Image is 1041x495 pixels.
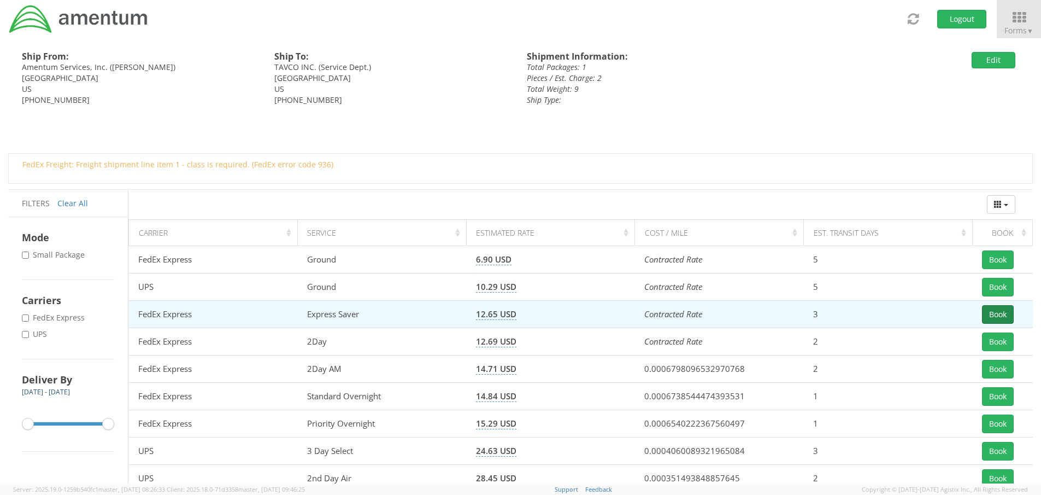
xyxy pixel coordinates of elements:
[22,312,87,323] label: FedEx Express
[527,84,847,95] div: Total Weight: 9
[804,356,973,383] td: 2
[644,254,702,265] i: Contracted Rate
[274,52,510,62] h4: Ship To:
[804,438,973,465] td: 3
[635,410,804,438] td: 0.0006540222367560497
[635,438,804,465] td: 0.0004060089321965084
[982,333,1014,351] button: Book
[22,231,114,244] h4: Mode
[297,465,466,492] td: 2nd Day Air
[476,281,516,293] span: 10.29 USD
[804,273,973,301] td: 5
[476,228,631,238] div: Estimated Rate
[129,246,298,273] td: FedEx Express
[274,95,510,106] div: [PHONE_NUMBER]
[972,52,1015,68] button: Edit
[22,95,258,106] div: [PHONE_NUMBER]
[129,465,298,492] td: UPS
[22,73,258,84] div: [GEOGRAPHIC_DATA]
[804,383,973,410] td: 1
[22,294,114,307] h4: Carriers
[814,228,969,238] div: Est. Transit Days
[13,485,165,493] span: Server: 2025.19.0-1259b540fc1
[297,328,466,356] td: 2Day
[297,273,466,301] td: Ground
[297,438,466,465] td: 3 Day Select
[982,387,1014,406] button: Book
[476,363,516,375] span: 14.71 USD
[527,62,847,73] div: Total Packages: 1
[982,360,1014,378] button: Book
[983,228,1030,238] div: Book
[129,410,298,438] td: FedEx Express
[635,383,804,410] td: 0.0006738544474393531
[982,305,1014,324] button: Book
[476,418,516,429] span: 15.29 USD
[22,198,50,208] span: Filters
[635,465,804,492] td: 0.000351493848857645
[22,373,114,386] h4: Deliver By
[274,84,510,95] div: US
[804,246,973,273] td: 5
[307,228,462,238] div: Service
[22,331,29,338] input: UPS
[476,391,516,402] span: 14.84 USD
[645,228,800,238] div: Cost / Mile
[22,249,87,260] label: Small Package
[129,356,298,383] td: FedEx Express
[167,485,305,493] span: Client: 2025.18.0-71d3358
[1004,25,1033,36] span: Forms
[804,301,973,328] td: 3
[22,315,29,322] input: FedEx Express
[987,195,1015,214] button: Columns
[129,301,298,328] td: FedEx Express
[527,52,847,62] h4: Shipment Information:
[139,228,294,238] div: Carrier
[937,10,986,28] button: Logout
[297,383,466,410] td: Standard Overnight
[129,328,298,356] td: FedEx Express
[22,252,29,259] input: Small Package
[22,84,258,95] div: US
[22,52,258,62] h4: Ship From:
[804,465,973,492] td: 2
[644,308,702,319] i: Contracted Rate
[476,445,516,457] span: 24.63 USD
[22,329,49,340] label: UPS
[862,485,1028,494] span: Copyright © [DATE]-[DATE] Agistix Inc., All Rights Reserved
[982,278,1014,296] button: Book
[22,387,70,397] span: [DATE] - [DATE]
[476,473,516,484] span: 28.45 USD
[14,159,1024,170] div: FedEx Freight: Freight shipment line item 1 - class is required. (FedEx error code 936)
[527,73,847,84] div: Pieces / Est. Charge: 2
[527,95,847,106] div: Ship Type:
[644,281,702,292] i: Contracted Rate
[982,251,1014,269] button: Book
[57,198,88,208] a: Clear All
[8,4,149,34] img: dyn-intl-logo-049831509241104b2a82.png
[476,336,516,347] span: 12.69 USD
[644,336,702,347] i: Contracted Rate
[982,415,1014,433] button: Book
[635,356,804,383] td: 0.0006798096532970768
[1027,26,1033,36] span: ▼
[129,438,298,465] td: UPS
[476,254,511,265] span: 6.90 USD
[297,356,466,383] td: 2Day AM
[238,485,305,493] span: master, [DATE] 09:46:25
[804,328,973,356] td: 2
[476,308,516,320] span: 12.65 USD
[297,301,466,328] td: Express Saver
[804,410,973,438] td: 1
[982,469,1014,488] button: Book
[274,73,510,84] div: [GEOGRAPHIC_DATA]
[22,62,258,73] div: Amentum Services, Inc. ([PERSON_NAME])
[585,485,612,493] a: Feedback
[274,62,510,73] div: TAVCO INC. (Service Dept.)
[982,442,1014,461] button: Book
[555,485,578,493] a: Support
[98,485,165,493] span: master, [DATE] 08:26:33
[297,246,466,273] td: Ground
[297,410,466,438] td: Priority Overnight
